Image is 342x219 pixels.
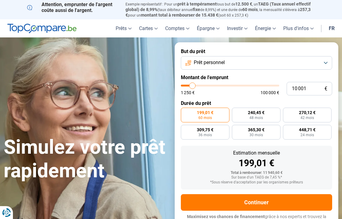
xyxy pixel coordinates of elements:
[193,7,200,12] span: fixe
[197,110,213,115] span: 199,01 €
[177,2,217,6] span: prêt à tempérament
[251,19,280,37] a: Énergie
[186,175,327,180] div: Sur base d'un TAEG de 7,45 %*
[181,90,195,95] span: 1 250 €
[325,19,338,37] a: fr
[186,180,327,185] div: *Sous réserve d'acceptation par les organismes prêteurs
[181,48,332,54] label: But du prêt
[248,110,264,115] span: 240,45 €
[181,56,332,70] button: Prêt personnel
[223,19,251,37] a: Investir
[280,19,317,37] a: Plus d'infos
[125,2,315,18] p: Exemple représentatif : Pour un tous but de , un (taux débiteur annuel de 8,99%) et une durée de ...
[125,2,311,12] span: TAEG (Taux annuel effectif global) de 8,99%
[125,7,311,17] span: 257,3 €
[186,171,327,175] div: Total à rembourser: 11 940,60 €
[249,133,263,137] span: 30 mois
[235,2,252,6] span: 12.500 €
[186,159,327,168] div: 199,01 €
[299,128,316,132] span: 448,71 €
[186,151,327,156] div: Estimation mensuelle
[193,19,223,37] a: Épargne
[260,90,279,95] span: 100 000 €
[27,2,118,13] p: Attention, emprunter de l'argent coûte aussi de l'argent.
[135,19,161,37] a: Cartes
[249,116,263,120] span: 48 mois
[194,59,225,66] span: Prêt personnel
[181,75,332,80] label: Montant de l'emprunt
[141,13,218,17] span: montant total à rembourser de 15.438 €
[7,24,77,33] img: TopCompare
[324,86,327,91] span: €
[300,116,314,120] span: 42 mois
[112,19,135,37] a: Prêts
[300,133,314,137] span: 24 mois
[197,128,213,132] span: 309,75 €
[299,110,316,115] span: 270,12 €
[198,133,212,137] span: 36 mois
[181,194,332,211] button: Continuer
[4,136,167,183] h1: Simulez votre prêt rapidement
[198,116,212,120] span: 60 mois
[248,128,264,132] span: 365,30 €
[187,214,265,219] span: Maximisez vos chances de financement
[161,19,193,37] a: Comptes
[181,100,332,106] label: Durée du prêt
[242,7,258,12] span: 60 mois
